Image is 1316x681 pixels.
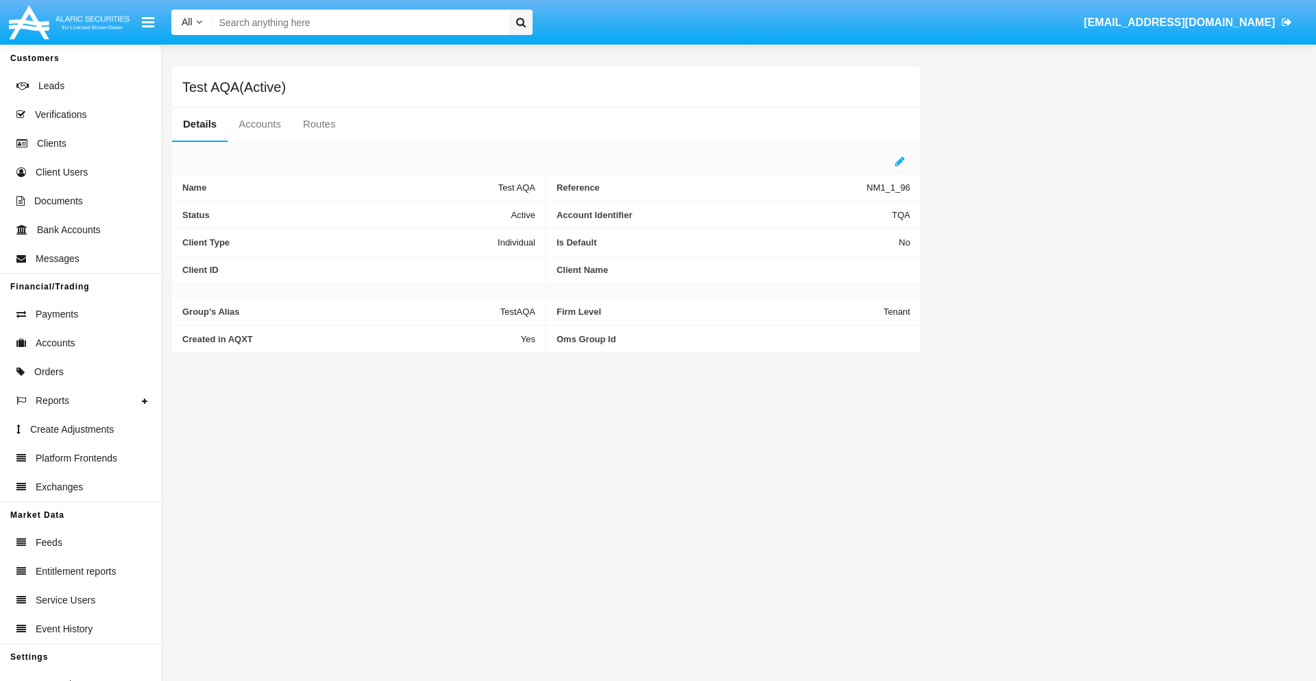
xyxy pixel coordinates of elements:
span: TQA [892,210,910,220]
span: Platform Frontends [36,451,117,466]
span: TestAQA [500,307,535,317]
span: Feeds [36,536,62,550]
span: Individual [498,237,535,248]
span: Service Users [36,593,95,608]
span: Client ID [182,265,535,275]
span: Orders [34,365,64,379]
a: [EMAIL_ADDRESS][DOMAIN_NAME] [1077,3,1299,42]
span: [EMAIL_ADDRESS][DOMAIN_NAME] [1084,16,1275,28]
span: Group's Alias [182,307,500,317]
span: Clients [37,136,66,151]
img: Logo image [7,2,132,43]
span: Event History [36,622,93,636]
span: Entitlement reports [36,564,117,579]
span: No [899,237,910,248]
span: Firm Level [557,307,884,317]
span: Exchanges [36,480,83,494]
span: Client Name [557,265,910,275]
h5: Test AQA(Active) [182,82,286,93]
span: Yes [521,334,535,344]
span: Documents [34,194,83,208]
span: Messages [36,252,80,266]
span: Create Adjustments [30,422,114,437]
span: Leads [38,79,64,93]
span: Reference [557,182,866,193]
a: Routes [292,108,347,141]
span: Payments [36,307,78,322]
span: Account Identifier [557,210,892,220]
span: Client Type [182,237,498,248]
input: Search [212,10,504,35]
span: NM1_1_96 [866,182,910,193]
span: All [182,16,193,27]
a: Accounts [228,108,292,141]
span: Created in AQXT [182,334,521,344]
span: Test AQA [498,182,535,193]
a: All [171,15,212,29]
span: Accounts [36,336,75,350]
span: Bank Accounts [37,223,101,237]
span: Reports [36,394,69,408]
span: Oms Group Id [557,334,910,344]
span: Verifications [35,108,86,122]
span: Status [182,210,511,220]
a: Details [172,108,228,141]
span: Tenant [884,307,910,317]
span: Is Default [557,237,899,248]
span: Active [511,210,535,220]
span: Name [182,182,498,193]
span: Client Users [36,165,88,180]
